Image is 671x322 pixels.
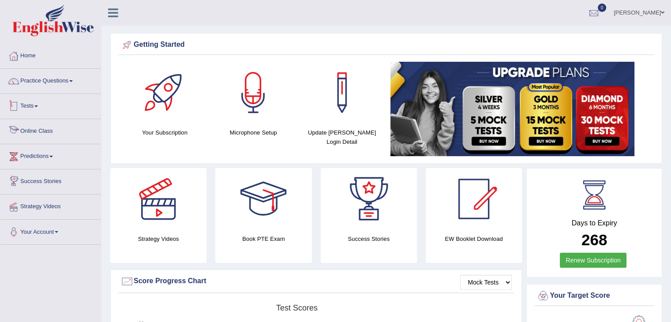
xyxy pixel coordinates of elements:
a: Home [0,44,101,66]
a: Success Stories [0,169,101,191]
img: small5.jpg [390,62,634,156]
h4: Days to Expiry [536,219,652,227]
tspan: Test scores [276,303,318,312]
h4: Your Subscription [125,128,205,137]
a: Practice Questions [0,69,101,91]
div: Getting Started [120,38,652,52]
div: Score Progress Chart [120,275,512,288]
span: 0 [598,4,607,12]
a: Your Account [0,220,101,242]
b: 268 [581,231,607,248]
a: Online Class [0,119,101,141]
h4: Update [PERSON_NAME] Login Detail [302,128,382,146]
a: Strategy Videos [0,195,101,217]
h4: Book PTE Exam [215,234,311,243]
h4: Strategy Videos [110,234,206,243]
div: Your Target Score [536,289,652,303]
h4: EW Booklet Download [426,234,522,243]
a: Predictions [0,144,101,166]
h4: Microphone Setup [214,128,293,137]
h4: Success Stories [321,234,417,243]
a: Tests [0,94,101,116]
a: Renew Subscription [560,253,626,268]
